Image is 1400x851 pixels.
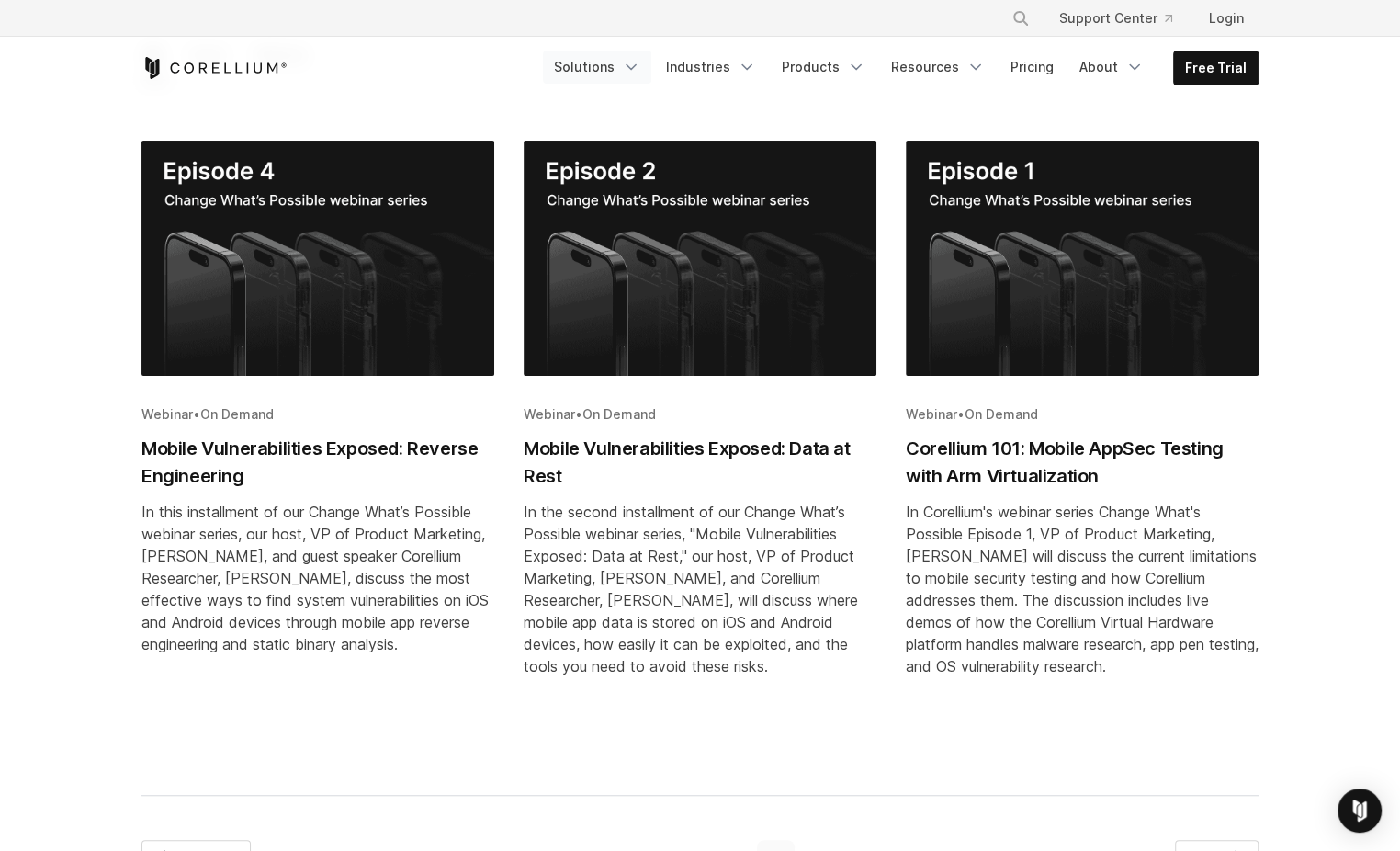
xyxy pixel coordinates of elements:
[543,51,1259,85] div: Navigation Menu
[906,141,1259,736] a: Blog post summary: Corellium 101: Mobile AppSec Testing with Arm Virtualization
[906,435,1259,490] h2: Corellium 101: Mobile AppSec Testing with Arm Virtualization
[524,141,876,736] a: Blog post summary: Mobile Vulnerabilities Exposed: Data at Rest
[999,51,1065,84] a: Pricing
[141,141,494,376] img: Mobile Vulnerabilities Exposed: Reverse Engineering
[524,435,876,490] h2: Mobile Vulnerabilities Exposed: Data at Rest
[906,501,1259,677] div: In Corellium's webinar series Change What's Possible Episode 1, VP of Product Marketing, [PERSON_...
[141,57,288,79] a: Corellium Home
[906,405,1259,424] div: •
[141,405,494,424] div: •
[543,51,651,84] a: Solutions
[141,435,494,490] h2: Mobile Vulnerabilities Exposed: Reverse Engineering
[1174,51,1258,85] a: Free Trial
[1044,2,1187,35] a: Support Center
[524,406,575,422] span: Webinar
[141,501,494,655] div: In this installment of our Change What’s Possible webinar series, our host, VP of Product Marketi...
[524,405,876,424] div: •
[524,141,876,376] img: Mobile Vulnerabilities Exposed: Data at Rest
[906,406,957,422] span: Webinar
[965,406,1038,422] span: On Demand
[1338,789,1382,833] div: Open Intercom Messenger
[524,501,876,677] div: In the second installment of our Change What’s Possible webinar series, "Mobile Vulnerabilities E...
[141,141,494,736] a: Blog post summary: Mobile Vulnerabilities Exposed: Reverse Engineering
[989,2,1259,35] div: Navigation Menu
[1194,2,1259,35] a: Login
[1004,2,1037,35] button: Search
[771,51,876,84] a: Products
[582,406,656,422] span: On Demand
[1068,51,1155,84] a: About
[906,141,1259,376] img: Corellium 101: Mobile AppSec Testing with Arm Virtualization
[655,51,767,84] a: Industries
[880,51,996,84] a: Resources
[200,406,274,422] span: On Demand
[141,406,193,422] span: Webinar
